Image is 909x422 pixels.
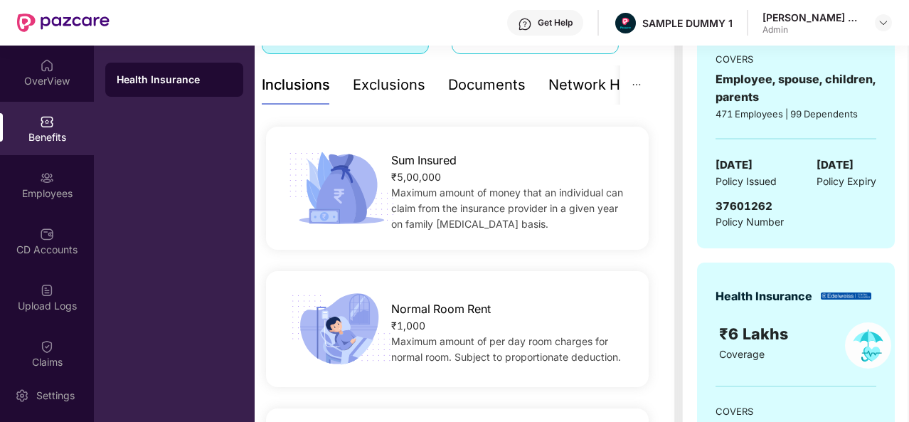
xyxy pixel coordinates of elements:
div: Health Insurance [117,73,232,87]
div: Admin [762,24,862,36]
div: Exclusions [353,74,425,96]
span: ₹6 Lakhs [719,325,792,343]
div: ₹1,000 [391,318,631,334]
span: Policy Expiry [817,174,876,189]
div: ₹5,00,000 [391,169,631,185]
div: 471 Employees | 99 Dependents [716,107,876,121]
img: policyIcon [845,322,891,369]
img: New Pazcare Logo [17,14,110,32]
img: Pazcare_Alternative_logo-01-01.png [615,13,636,33]
span: Policy Number [716,216,784,228]
img: icon [284,148,399,228]
img: svg+xml;base64,PHN2ZyBpZD0iVXBsb2FkX0xvZ3MiIGRhdGEtbmFtZT0iVXBsb2FkIExvZ3MiIHhtbG5zPSJodHRwOi8vd3... [40,283,54,297]
span: Maximum amount of money that an individual can claim from the insurance provider in a given year ... [391,186,623,230]
div: Get Help [538,17,573,28]
span: [DATE] [817,157,854,174]
div: Network Hospitals [548,74,673,96]
div: Health Insurance [716,288,812,305]
img: svg+xml;base64,PHN2ZyBpZD0iQmVuZWZpdHMiIHhtbG5zPSJodHRwOi8vd3d3LnczLm9yZy8yMDAwL3N2ZyIgd2lkdGg9Ij... [40,115,54,129]
img: svg+xml;base64,PHN2ZyBpZD0iRHJvcGRvd24tMzJ4MzIiIHhtbG5zPSJodHRwOi8vd3d3LnczLm9yZy8yMDAwL3N2ZyIgd2... [878,17,889,28]
div: Settings [32,389,79,403]
span: 37601262 [716,199,772,213]
img: insurerLogo [821,292,871,300]
span: Coverage [719,348,765,360]
span: [DATE] [716,157,753,174]
div: COVERS [716,404,876,418]
span: Maximum amount of per day room charges for normal room. Subject to proportionate deduction. [391,335,621,363]
div: Inclusions [262,74,330,96]
img: svg+xml;base64,PHN2ZyBpZD0iSG9tZSIgeG1sbnM9Imh0dHA6Ly93d3cudzMub3JnLzIwMDAvc3ZnIiB3aWR0aD0iMjAiIG... [40,58,54,73]
div: Documents [448,74,526,96]
img: svg+xml;base64,PHN2ZyBpZD0iQ2xhaW0iIHhtbG5zPSJodHRwOi8vd3d3LnczLm9yZy8yMDAwL3N2ZyIgd2lkdGg9IjIwIi... [40,339,54,354]
span: Normal Room Rent [391,300,491,318]
img: icon [284,289,399,369]
button: ellipsis [620,65,653,105]
div: [PERSON_NAME] K S [762,11,862,24]
span: ellipsis [632,80,642,90]
img: svg+xml;base64,PHN2ZyBpZD0iRW1wbG95ZWVzIiB4bWxucz0iaHR0cDovL3d3dy53My5vcmcvMjAwMC9zdmciIHdpZHRoPS... [40,171,54,185]
img: svg+xml;base64,PHN2ZyBpZD0iQ0RfQWNjb3VudHMiIGRhdGEtbmFtZT0iQ0QgQWNjb3VudHMiIHhtbG5zPSJodHRwOi8vd3... [40,227,54,241]
span: Policy Issued [716,174,777,189]
img: svg+xml;base64,PHN2ZyBpZD0iSGVscC0zMngzMiIgeG1sbnM9Imh0dHA6Ly93d3cudzMub3JnLzIwMDAvc3ZnIiB3aWR0aD... [518,17,532,31]
div: COVERS [716,52,876,66]
img: svg+xml;base64,PHN2ZyBpZD0iU2V0dGluZy0yMHgyMCIgeG1sbnM9Imh0dHA6Ly93d3cudzMub3JnLzIwMDAvc3ZnIiB3aW... [15,389,29,403]
div: SAMPLE DUMMY 1 [642,16,733,30]
div: Employee, spouse, children, parents [716,70,876,106]
span: Sum Insured [391,152,457,169]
